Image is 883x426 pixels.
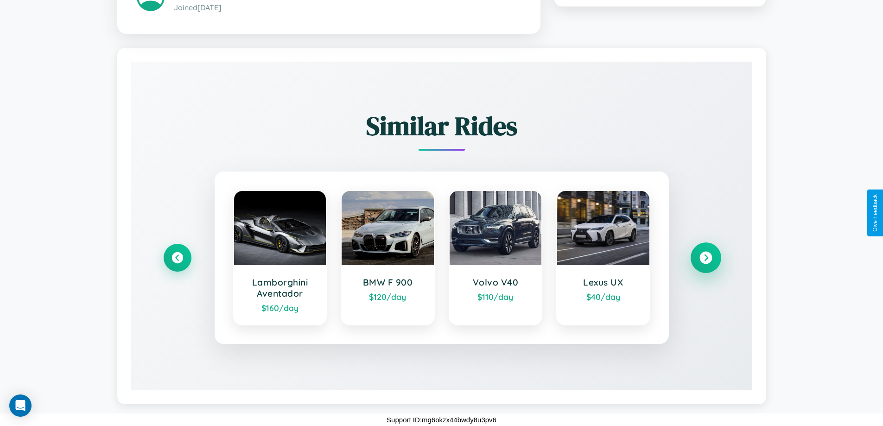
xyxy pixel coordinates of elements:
a: Lamborghini Aventador$160/day [233,190,327,325]
p: Support ID: mg6okzx44bwdy8u3pv6 [387,413,496,426]
h3: BMW F 900 [351,277,425,288]
h3: Volvo V40 [459,277,533,288]
div: $ 110 /day [459,292,533,302]
a: BMW F 900$120/day [341,190,435,325]
div: $ 160 /day [243,303,317,313]
div: $ 120 /day [351,292,425,302]
a: Volvo V40$110/day [449,190,543,325]
div: Give Feedback [872,194,878,232]
div: $ 40 /day [566,292,640,302]
p: Joined [DATE] [174,1,521,14]
h3: Lamborghini Aventador [243,277,317,299]
h2: Similar Rides [164,108,720,144]
div: Open Intercom Messenger [9,394,32,417]
h3: Lexus UX [566,277,640,288]
a: Lexus UX$40/day [556,190,650,325]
